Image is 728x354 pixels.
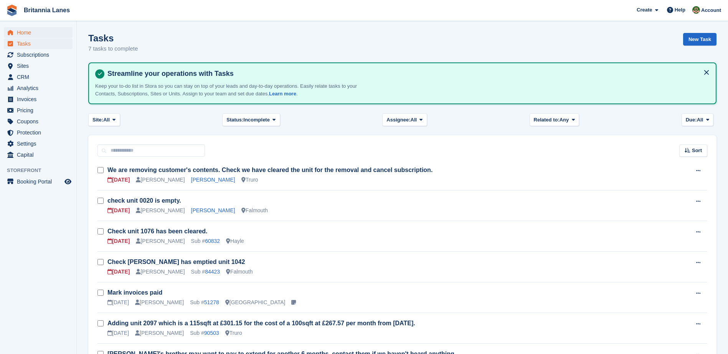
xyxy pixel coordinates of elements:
[386,116,410,124] span: Assignee:
[17,83,63,93] span: Analytics
[675,6,685,14] span: Help
[107,228,208,234] a: Check unit 1076 has been cleared.
[222,113,280,126] button: Status: Incomplete
[4,27,73,38] a: menu
[241,176,258,184] div: Truro
[92,116,103,124] span: Site:
[107,176,130,184] div: [DATE]
[530,113,579,126] button: Related to: Any
[269,91,296,97] a: Learn more
[17,176,63,187] span: Booking Portal
[4,61,73,71] a: menu
[107,289,162,296] a: Mark invoices paid
[226,116,243,124] span: Status:
[191,237,220,245] div: Sub #
[63,177,73,186] a: Preview store
[4,149,73,160] a: menu
[225,329,242,337] div: Truro
[226,268,253,276] div: Falmouth
[701,7,721,14] span: Account
[107,167,433,173] a: We are removing customer's contents. Check we have cleared the unit for the removal and cancel su...
[17,49,63,60] span: Subscriptions
[204,330,219,336] a: 90503
[17,27,63,38] span: Home
[4,72,73,82] a: menu
[17,61,63,71] span: Sites
[17,94,63,105] span: Invoices
[686,116,697,124] span: Due:
[17,138,63,149] span: Settings
[107,298,129,306] div: [DATE]
[95,82,364,97] p: Keep your to-do list in Stora so you can stay on top of your leads and day-to-day operations. Eas...
[17,127,63,138] span: Protection
[225,298,286,306] div: [GEOGRAPHIC_DATA]
[191,207,235,213] a: [PERSON_NAME]
[241,206,268,215] div: Falmouth
[17,38,63,49] span: Tasks
[190,329,219,337] div: Sub #
[411,116,417,124] span: All
[17,116,63,127] span: Coupons
[88,113,120,126] button: Site: All
[243,116,270,124] span: Incomplete
[7,167,76,174] span: Storefront
[107,197,181,204] a: check unit 0020 is empty.
[4,127,73,138] a: menu
[103,116,110,124] span: All
[4,105,73,116] a: menu
[136,176,185,184] div: [PERSON_NAME]
[88,33,138,43] h1: Tasks
[697,116,703,124] span: All
[6,5,18,16] img: stora-icon-8386f47178a22dfd0bd8f6a31ec36ba5ce8667c1dd55bd0f319d3a0aa187defe.svg
[692,6,700,14] img: Sam Wooldridge
[135,329,184,337] div: [PERSON_NAME]
[104,69,710,78] h4: Streamline your operations with Tasks
[205,269,220,275] a: 84423
[683,33,716,46] a: New Task
[135,298,184,306] div: [PERSON_NAME]
[107,320,415,326] a: Adding unit 2097 which is a 115sqft at £301.15 for the cost of a 100sqft at £267.57 per month fro...
[191,268,220,276] div: Sub #
[4,49,73,60] a: menu
[136,268,185,276] div: [PERSON_NAME]
[4,176,73,187] a: menu
[107,237,130,245] div: [DATE]
[107,206,130,215] div: [DATE]
[534,116,560,124] span: Related to:
[682,113,713,126] button: Due: All
[692,147,702,154] span: Sort
[191,177,235,183] a: [PERSON_NAME]
[226,237,244,245] div: Hayle
[136,206,185,215] div: [PERSON_NAME]
[4,38,73,49] a: menu
[17,72,63,82] span: CRM
[560,116,569,124] span: Any
[17,105,63,116] span: Pricing
[4,138,73,149] a: menu
[205,238,220,244] a: 60832
[88,44,138,53] p: 7 tasks to complete
[4,116,73,127] a: menu
[190,298,219,306] div: Sub #
[204,299,219,305] a: 51278
[107,268,130,276] div: [DATE]
[107,259,245,265] a: Check [PERSON_NAME] has emptied unit 1042
[107,329,129,337] div: [DATE]
[4,94,73,105] a: menu
[136,237,185,245] div: [PERSON_NAME]
[637,6,652,14] span: Create
[21,4,73,16] a: Britannia Lanes
[382,113,427,126] button: Assignee: All
[4,83,73,93] a: menu
[17,149,63,160] span: Capital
